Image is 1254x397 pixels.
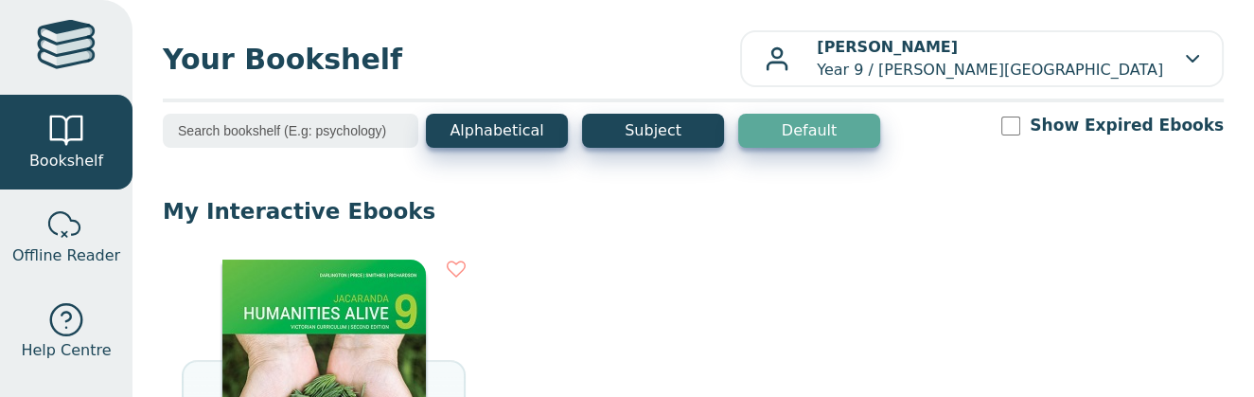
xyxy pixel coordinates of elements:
b: [PERSON_NAME] [817,38,958,56]
span: Bookshelf [29,150,103,172]
span: Offline Reader [12,244,120,267]
input: Search bookshelf (E.g: psychology) [163,114,418,148]
span: Help Centre [21,339,111,362]
p: Year 9 / [PERSON_NAME][GEOGRAPHIC_DATA] [817,36,1163,81]
button: Alphabetical [426,114,568,148]
label: Show Expired Ebooks [1030,114,1224,137]
p: My Interactive Ebooks [163,197,1224,226]
button: Default [738,114,880,148]
span: Your Bookshelf [163,38,740,81]
button: Subject [582,114,724,148]
button: [PERSON_NAME]Year 9 / [PERSON_NAME][GEOGRAPHIC_DATA] [740,30,1224,87]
